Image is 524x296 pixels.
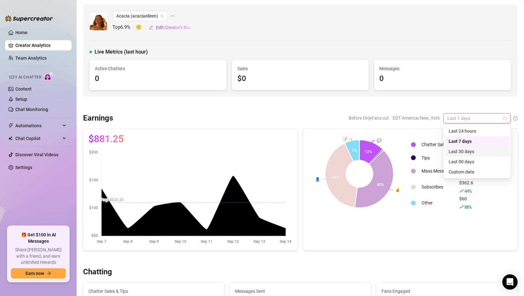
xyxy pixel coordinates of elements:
div: Last 90 days [445,157,509,167]
a: Settings [15,165,32,170]
span: Messages Sent [235,288,366,295]
span: 44 % [464,188,472,194]
span: 🎁 Get $100 in AI Messages [11,232,66,244]
td: Subscribes [419,179,456,195]
img: logo-BBDzfeDw.svg [5,15,53,22]
span: team [160,14,164,18]
div: Last 30 days [445,146,509,157]
div: $60 [459,195,476,211]
a: Chat Monitoring [15,107,48,112]
div: Last 24 hours [445,126,509,136]
span: Chatter Sales & Tips [88,288,219,295]
span: Before OnlyFans cut [349,113,389,123]
span: thunderbolt [8,123,13,128]
span: calendar [503,116,507,120]
td: Other [419,195,456,211]
span: 🙂 [136,24,148,31]
span: edit [149,25,153,30]
text: 👤 [315,177,320,181]
span: Chat Copilot [15,133,61,144]
span: Active Chatters [95,65,221,72]
button: Earn nowarrow-right [11,268,66,278]
img: Acacia [90,13,107,30]
span: Earn now [26,271,44,276]
div: Last 7 days [445,136,509,146]
h3: Earnings [83,113,113,123]
span: rise [459,205,464,209]
span: Fans Engaged [382,288,512,295]
span: Last 7 days [447,114,507,123]
a: Discover Viral Videos [15,152,58,157]
text: 💰 [395,187,400,192]
span: Messages [379,65,506,72]
span: Automations [15,121,61,131]
img: AI Chatter [44,72,54,81]
div: Custom date [445,167,509,177]
td: Chatter Sales [419,137,456,152]
td: Tips [419,153,456,163]
span: arrow-right [47,271,51,276]
div: $0 [237,73,364,85]
a: Team Analytics [15,56,47,61]
span: $881.25 [88,134,124,144]
a: Home [15,30,27,35]
span: Acacia (acaciaeileen) [116,11,164,21]
div: Custom date [449,168,505,175]
a: Creator Analytics [15,40,66,50]
div: Last 90 days [449,158,505,165]
button: Edit Creator's Bio [148,22,191,33]
span: 88 % [464,204,472,210]
text: 📝 [342,137,347,141]
div: Open Intercom Messenger [502,274,518,290]
span: Top 6.9 % [112,24,136,31]
span: rise [459,189,464,193]
td: Mass Messages [419,163,456,179]
span: Izzy AI Chatter [9,74,41,80]
div: 0 [95,73,221,85]
span: Edit Creator's Bio [156,25,190,30]
span: EDT America/New_York [393,113,440,123]
span: ellipsis [170,11,175,21]
div: Last 7 days [449,138,505,145]
text: 💬 [377,138,382,143]
span: Live Metrics (last hour) [95,48,148,56]
div: Last 24 hours [449,128,505,135]
h3: Chatting [83,267,112,277]
a: Content [15,86,32,92]
span: info-circle [513,116,518,121]
a: Setup [15,97,27,102]
span: Share [PERSON_NAME] with a friend, and earn unlimited rewards [11,247,66,266]
div: $362.6 [459,179,476,195]
div: Last 30 days [449,148,505,155]
div: 0 [379,73,506,85]
img: Chat Copilot [8,136,12,141]
span: Sales [237,65,364,72]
